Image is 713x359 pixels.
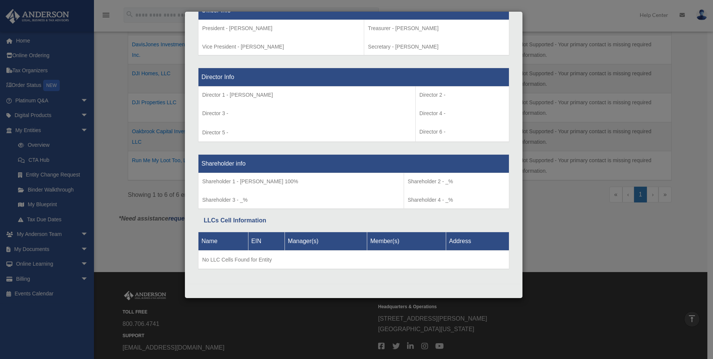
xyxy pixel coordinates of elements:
div: LLCs Cell Information [204,215,504,226]
p: Shareholder 3 - _% [202,195,400,205]
td: Director 5 - [198,87,416,142]
p: Secretary - [PERSON_NAME] [368,42,505,52]
th: Director Info [198,68,509,87]
p: Director 1 - [PERSON_NAME] [202,90,412,100]
p: Shareholder 4 - _% [408,195,505,205]
p: Vice President - [PERSON_NAME] [202,42,360,52]
th: Manager(s) [285,232,367,250]
p: Director 3 - [202,109,412,118]
p: Shareholder 2 - _% [408,177,505,186]
p: Shareholder 1 - [PERSON_NAME] 100% [202,177,400,186]
p: Director 6 - [419,127,505,137]
p: President - [PERSON_NAME] [202,24,360,33]
th: Shareholder info [198,155,509,173]
th: Name [198,232,248,250]
th: Address [446,232,509,250]
th: Member(s) [367,232,446,250]
p: Director 2 - [419,90,505,100]
td: No LLC Cells Found for Entity [198,250,509,269]
p: Treasurer - [PERSON_NAME] [368,24,505,33]
p: Director 4 - [419,109,505,118]
th: EIN [248,232,285,250]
